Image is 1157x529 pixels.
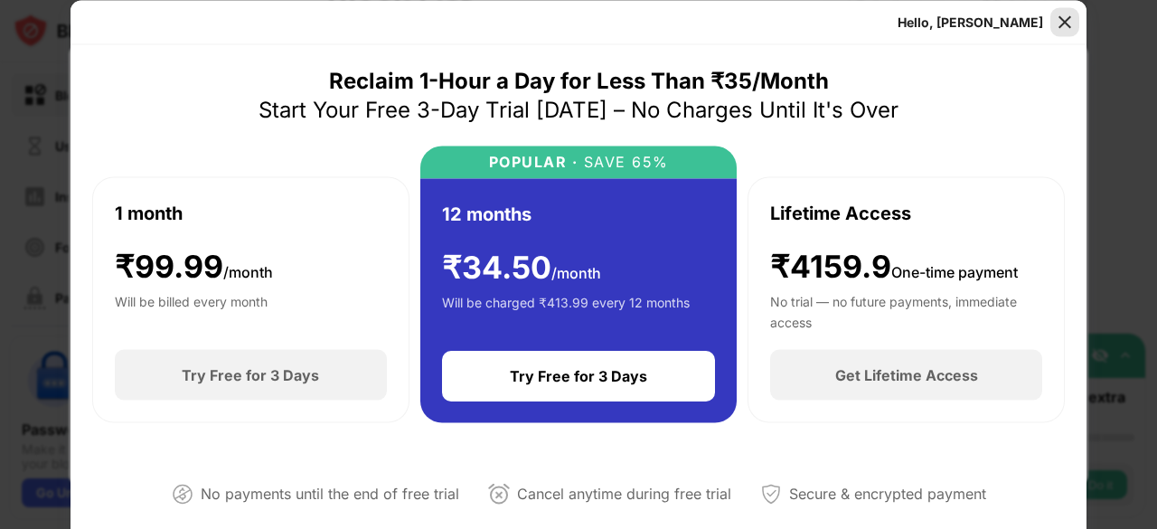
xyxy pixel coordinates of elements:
img: not-paying [172,483,193,505]
div: No trial — no future payments, immediate access [770,292,1042,328]
img: cancel-anytime [488,483,510,505]
div: Try Free for 3 Days [182,366,319,384]
div: No payments until the end of free trial [201,481,459,507]
div: Will be charged ₹413.99 every 12 months [442,293,690,329]
div: Will be billed every month [115,292,268,328]
div: POPULAR · [489,153,578,170]
span: /month [223,262,273,280]
div: ₹4159.9 [770,248,1018,285]
img: secured-payment [760,483,782,505]
div: Start Your Free 3-Day Trial [DATE] – No Charges Until It's Over [259,95,898,124]
div: Hello, [PERSON_NAME] [898,14,1043,29]
span: /month [551,263,601,281]
div: Secure & encrypted payment [789,481,986,507]
div: Lifetime Access [770,199,911,226]
span: One-time payment [891,262,1018,280]
div: Get Lifetime Access [835,366,978,384]
div: Reclaim 1-Hour a Day for Less Than ₹35/Month [329,66,829,95]
div: ₹ 99.99 [115,248,273,285]
div: SAVE 65% [578,153,669,170]
div: 1 month [115,199,183,226]
div: Cancel anytime during free trial [517,481,731,507]
div: 12 months [442,200,531,227]
div: Try Free for 3 Days [510,367,647,385]
div: ₹ 34.50 [442,249,601,286]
